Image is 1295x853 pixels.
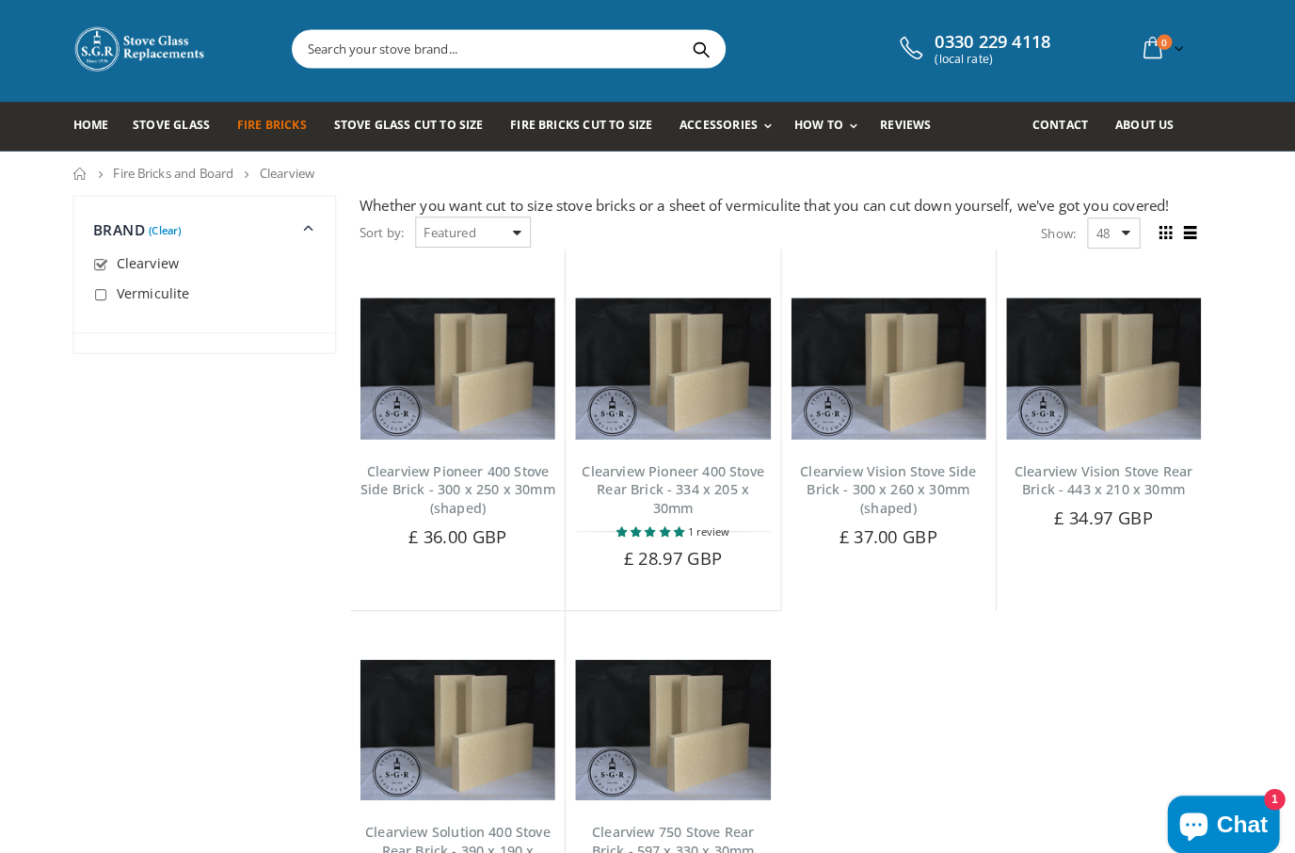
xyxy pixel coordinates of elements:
a: 0 [1135,29,1186,66]
a: Clearview Vision Stove Side Brick - 300 x 260 x 30mm (shaped) [807,451,979,505]
span: List view [1177,217,1198,238]
a: (Clear) [171,222,202,227]
a: Stove Glass Cut To Size [351,100,511,148]
div: Whether you want cut to size stove bricks or a sheet of vermiculite that you can cut down yoursel... [376,191,1198,211]
a: Stove Glass [155,100,245,148]
img: Aarrow Ecoburn side fire brick (set of 2) [377,644,568,781]
span: 0 [1155,34,1170,49]
span: How To [801,114,849,130]
span: About us [1114,114,1172,130]
a: Home [97,164,111,176]
span: £ 34.97 GBP [1055,494,1151,517]
img: Aarrow Ecoburn side fire brick (set of 2) [1008,291,1198,428]
span: Fire Bricks [257,114,325,130]
span: Clearview [139,248,200,266]
span: 1 review [696,512,738,526]
button: Search [689,30,731,66]
span: Show: [1042,213,1076,243]
a: Clearview Pioneer 400 Stove Rear Brick - 334 x 205 x 30mm [594,451,772,505]
a: Fire Bricks Cut To Size [524,100,677,148]
span: Brand [117,215,168,233]
a: 0330 229 4118 (local rate) [899,31,1051,65]
a: Accessories [689,100,789,148]
span: 5.00 stars [627,512,696,526]
a: Fire Bricks and Board [136,161,254,178]
span: Reviews [885,114,935,130]
img: Aarrow Ecoburn side fire brick (set of 2) [587,644,777,781]
span: Clearview [280,161,333,178]
span: Fire Bricks Cut To Size [524,114,663,130]
a: Home [97,100,146,148]
a: Fire Bricks [257,100,339,148]
span: 0330 229 4118 [938,31,1051,52]
img: Stove Glass Replacement [97,24,229,72]
a: Reviews [885,100,949,148]
span: £ 28.97 GBP [634,534,730,556]
span: Accessories [689,114,765,130]
a: About us [1114,100,1186,148]
a: Clearview Pioneer 400 Stove Side Brick - 300 x 250 x 30mm (shaped) [377,451,568,505]
a: Clearview Vision Stove Rear Brick - 443 x 210 x 30mm [1015,451,1190,487]
img: Aarrow Ecoburn side fire brick (set of 2) [587,291,777,428]
span: Sort by: [376,211,420,244]
span: £ 36.00 GBP [424,512,520,535]
span: £ 37.00 GBP [845,512,941,535]
span: Stove Glass Cut To Size [351,114,497,130]
inbox-online-store-chat: Shopify online store chat [1159,777,1280,838]
span: Vermiculite [139,278,211,296]
span: Home [97,114,132,130]
span: Grid view [1153,217,1174,238]
a: Contact [1033,100,1102,148]
a: How To [801,100,872,148]
input: Search your stove brand... [312,30,944,66]
img: Aarrow Ecoburn side fire brick (set of 2) [377,291,568,428]
span: Stove Glass [155,114,231,130]
img: Aarrow Ecoburn side fire brick (set of 2) [798,291,988,428]
span: Contact [1033,114,1088,130]
span: (local rate) [938,52,1051,65]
